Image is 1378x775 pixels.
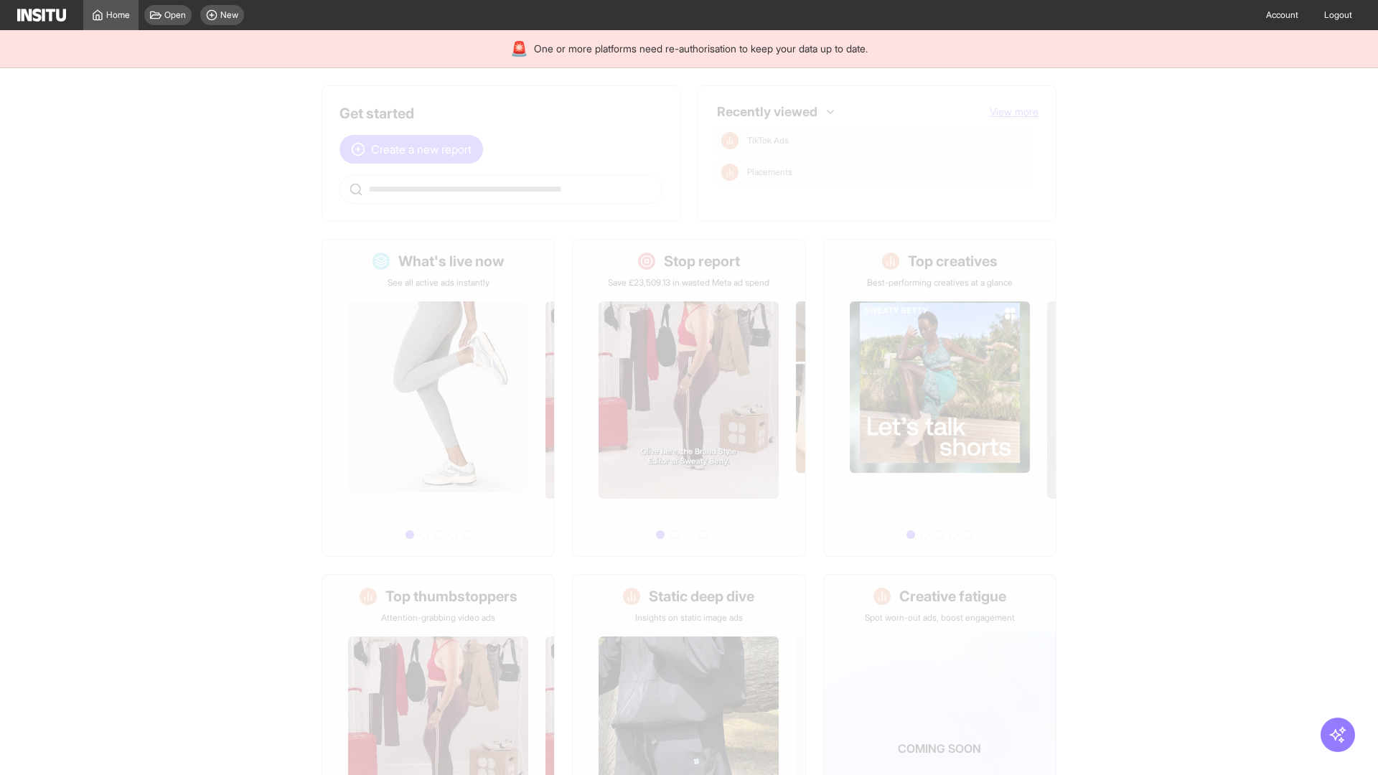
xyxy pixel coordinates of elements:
span: New [220,9,238,21]
span: Home [106,9,130,21]
img: Logo [17,9,66,22]
span: One or more platforms need re-authorisation to keep your data up to date. [534,42,868,56]
div: 🚨 [510,39,528,59]
span: Open [164,9,186,21]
